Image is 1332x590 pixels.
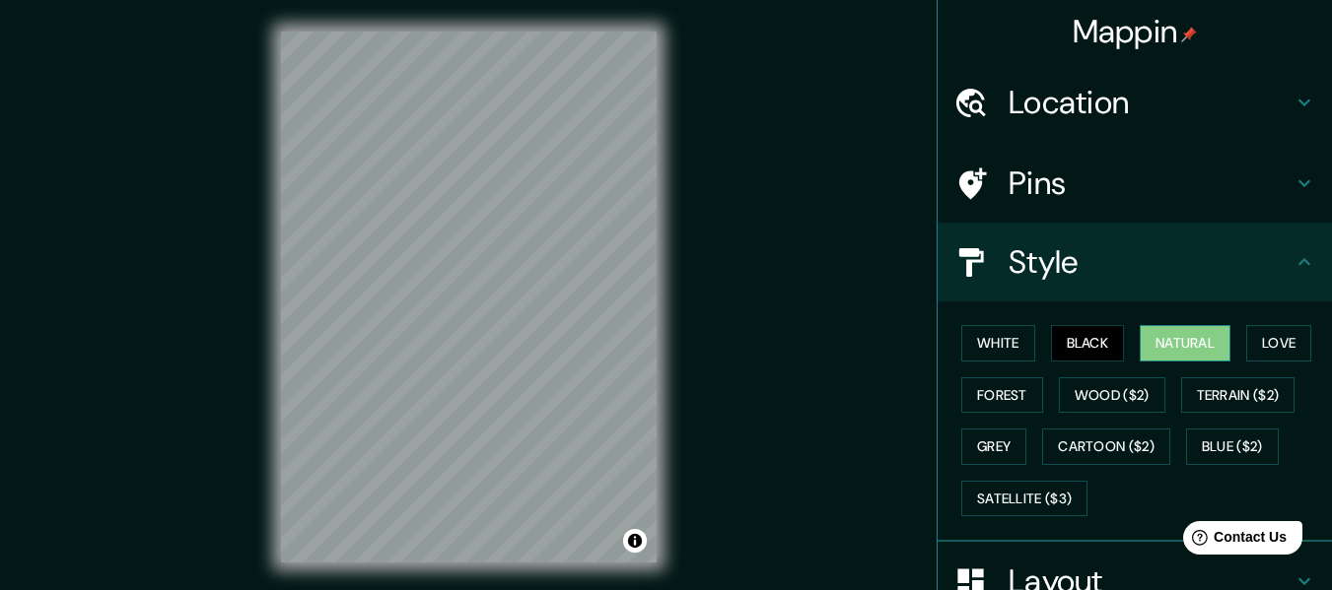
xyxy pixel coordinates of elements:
[281,32,657,562] canvas: Map
[1051,325,1125,361] button: Black
[938,223,1332,301] div: Style
[961,377,1043,414] button: Forest
[1059,377,1165,414] button: Wood ($2)
[938,144,1332,223] div: Pins
[1246,325,1311,361] button: Love
[961,481,1087,517] button: Satellite ($3)
[1009,242,1293,282] h4: Style
[1042,428,1170,465] button: Cartoon ($2)
[1157,513,1310,568] iframe: Help widget launcher
[1009,83,1293,122] h4: Location
[1181,27,1197,42] img: pin-icon.png
[961,428,1026,465] button: Grey
[623,529,647,553] button: Toggle attribution
[938,63,1332,142] div: Location
[961,325,1035,361] button: White
[1186,428,1279,465] button: Blue ($2)
[1073,12,1198,51] h4: Mappin
[1140,325,1230,361] button: Natural
[1181,377,1296,414] button: Terrain ($2)
[1009,164,1293,203] h4: Pins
